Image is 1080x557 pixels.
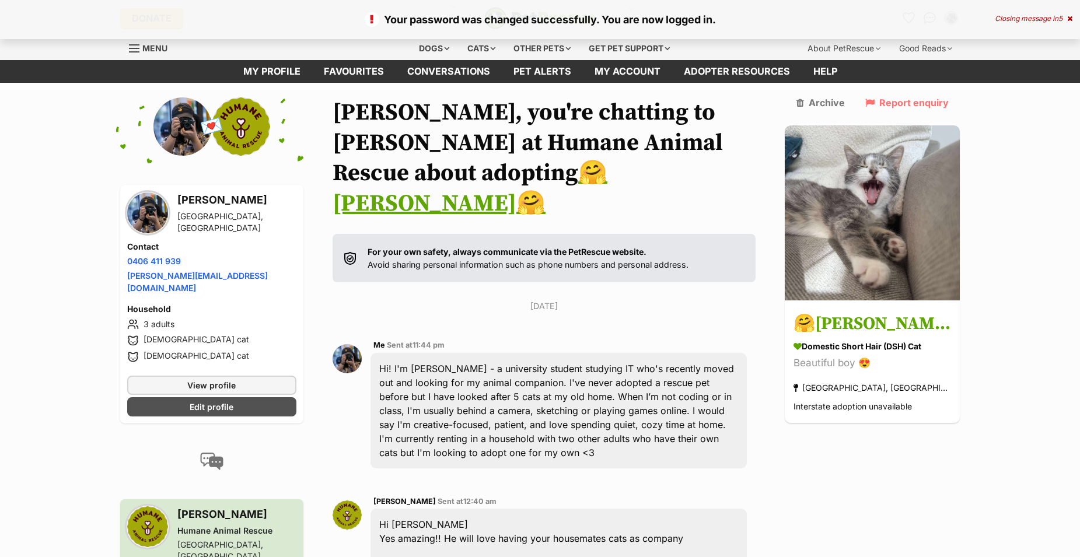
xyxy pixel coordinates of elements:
[187,379,236,391] span: View profile
[794,340,951,352] div: Domestic Short Hair (DSH) Cat
[127,397,296,416] a: Edit profile
[785,302,960,423] a: 🤗[PERSON_NAME]🤗 Domestic Short Hair (DSH) Cat Beautiful boy 😍 [GEOGRAPHIC_DATA], [GEOGRAPHIC_DATA...
[796,97,845,108] a: Archive
[177,525,296,537] div: Humane Animal Rescue
[333,500,362,530] img: Sarah Crowlekova profile pic
[129,37,176,58] a: Menu
[502,60,583,83] a: Pet alerts
[177,211,296,234] div: [GEOGRAPHIC_DATA], [GEOGRAPHIC_DATA]
[312,60,396,83] a: Favourites
[794,401,912,411] span: Interstate adoption unavailable
[371,353,747,468] div: Hi! I'm [PERSON_NAME] - a university student studying IT who's recently moved out and looking for...
[212,97,270,156] img: Humane Animal Rescue profile pic
[368,247,646,257] strong: For your own safety, always communicate via the PetRescue website.
[505,37,579,60] div: Other pets
[127,376,296,395] a: View profile
[333,300,756,312] p: [DATE]
[865,97,949,108] a: Report enquiry
[200,453,223,470] img: conversation-icon-4a6f8262b818ee0b60e3300018af0b2d0b884aa5de6e9bcb8d3d4eeb1a70a7c4.svg
[177,192,296,208] h3: [PERSON_NAME]
[177,506,296,523] h3: [PERSON_NAME]
[785,125,960,300] img: 🤗Sylvester🤗
[373,497,436,506] span: [PERSON_NAME]
[127,506,168,547] img: Humane Animal Rescue profile pic
[438,497,497,506] span: Sent at
[802,60,849,83] a: Help
[672,60,802,83] a: Adopter resources
[232,60,312,83] a: My profile
[153,97,212,156] img: Jennifer Truong profile pic
[333,159,607,218] a: 🤗[PERSON_NAME]🤗
[387,341,445,349] span: Sent at
[142,43,167,53] span: Menu
[799,37,889,60] div: About PetRescue
[12,12,1068,27] p: Your password was changed successfully. You are now logged in.
[794,311,951,337] h3: 🤗[PERSON_NAME]🤗
[1058,14,1062,23] span: 5
[583,60,672,83] a: My account
[995,15,1072,23] div: Closing message in
[794,380,951,395] div: [GEOGRAPHIC_DATA], [GEOGRAPHIC_DATA]
[127,334,296,348] li: [DEMOGRAPHIC_DATA] cat
[333,97,756,219] h1: [PERSON_NAME], you're chatting to [PERSON_NAME] at Humane Animal Rescue about adopting
[794,355,951,371] div: Beautiful boy 😍
[411,37,457,60] div: Dogs
[368,246,688,271] p: Avoid sharing personal information such as phone numbers and personal address.
[413,341,445,349] span: 11:44 pm
[581,37,678,60] div: Get pet support
[127,271,268,293] a: [PERSON_NAME][EMAIL_ADDRESS][DOMAIN_NAME]
[127,303,296,315] h4: Household
[127,192,168,233] img: Jennifer Truong profile pic
[891,37,960,60] div: Good Reads
[127,241,296,253] h4: Contact
[127,317,296,331] li: 3 adults
[127,350,296,364] li: [DEMOGRAPHIC_DATA] cat
[373,341,385,349] span: Me
[190,401,233,413] span: Edit profile
[198,114,225,139] span: 💌
[127,256,181,266] a: 0406 411 939
[459,37,504,60] div: Cats
[333,344,362,373] img: Jennifer Truong profile pic
[396,60,502,83] a: conversations
[463,497,497,506] span: 12:40 am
